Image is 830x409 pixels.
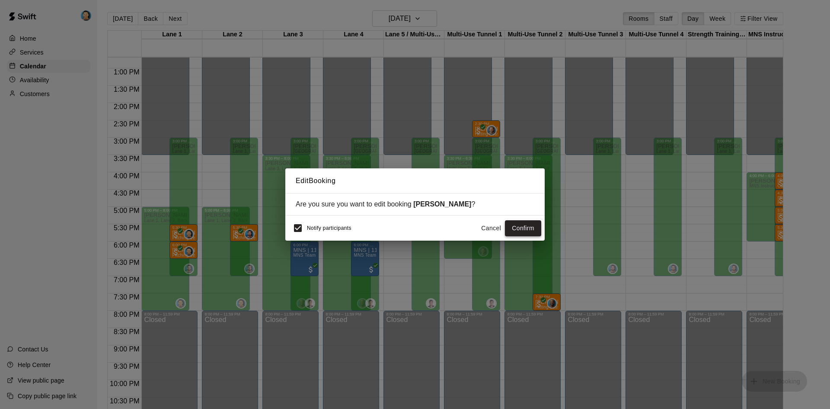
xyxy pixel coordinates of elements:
[413,200,471,208] strong: [PERSON_NAME]
[296,200,534,208] div: Are you sure you want to edit booking ?
[505,220,541,236] button: Confirm
[307,225,351,232] span: Notify participants
[477,220,505,236] button: Cancel
[285,168,545,193] h2: Edit Booking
